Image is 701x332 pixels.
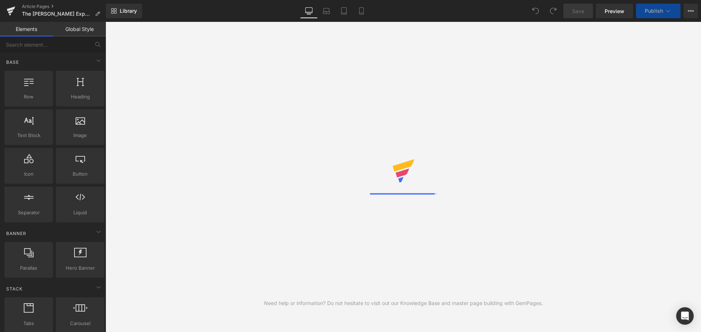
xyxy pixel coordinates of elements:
button: Publish [636,4,681,18]
span: The [PERSON_NAME] Experience [22,11,92,17]
div: Need help or information? Do not hesitate to visit out our Knowledge Base and master page buildin... [264,299,543,307]
span: Tabs [7,320,51,327]
span: Button [58,170,102,178]
span: Liquid [58,209,102,216]
span: Library [120,8,137,14]
a: Desktop [300,4,318,18]
span: Base [5,59,20,66]
a: Tablet [335,4,353,18]
span: Banner [5,230,27,237]
a: Global Style [53,22,106,36]
button: Redo [546,4,560,18]
span: Publish [645,8,663,14]
span: Hero Banner [58,264,102,272]
a: Laptop [318,4,335,18]
span: Preview [605,7,624,15]
span: Image [58,132,102,139]
span: Carousel [58,320,102,327]
span: Parallax [7,264,51,272]
button: Undo [528,4,543,18]
span: Separator [7,209,51,216]
button: More [683,4,698,18]
a: Preview [596,4,633,18]
span: Stack [5,285,23,292]
a: New Library [106,4,142,18]
a: Article Pages [22,4,106,9]
span: Save [572,7,584,15]
div: Open Intercom Messenger [676,307,694,325]
a: Mobile [353,4,370,18]
span: Heading [58,93,102,101]
span: Text Block [7,132,51,139]
span: Row [7,93,51,101]
span: Icon [7,170,51,178]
